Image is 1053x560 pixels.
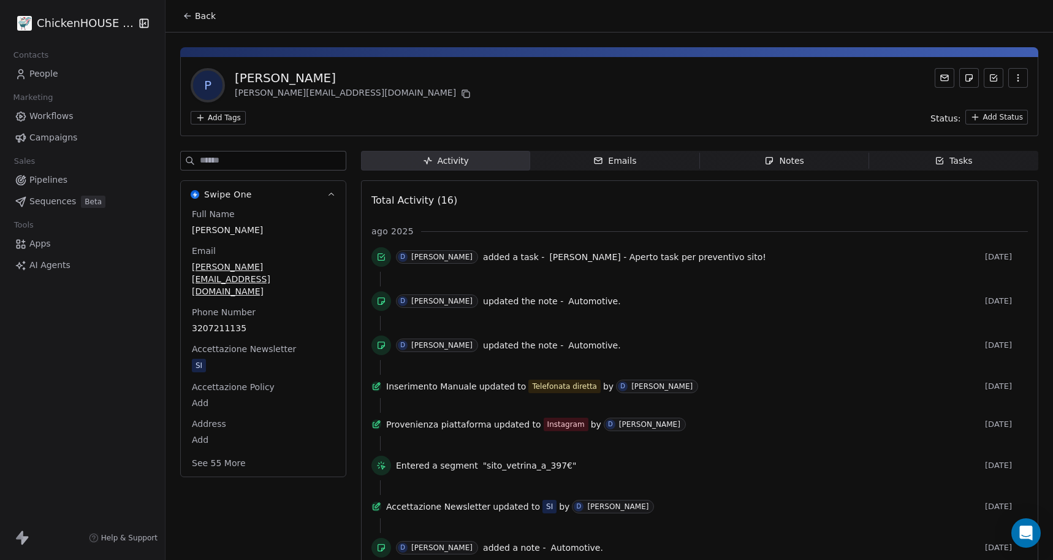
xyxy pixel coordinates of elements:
[29,67,58,80] span: People
[189,343,298,355] span: Accettazione Newsletter
[568,296,620,306] span: Automotive.
[483,459,577,472] span: "sito_vetrina_a_397€"
[494,418,541,431] span: updated to
[985,543,1028,553] span: [DATE]
[532,380,597,393] div: Telefonata diretta
[192,322,335,334] span: 3207211135
[985,502,1028,512] span: [DATE]
[29,110,74,123] span: Workflows
[568,338,620,353] a: Automotive.
[191,190,199,199] img: Swipe One
[34,20,60,29] div: v 4.0.25
[196,359,202,372] div: SI
[386,501,490,513] span: Accettazione Newsletter
[559,501,569,513] span: by
[192,224,335,236] span: [PERSON_NAME]
[10,170,155,190] a: Pipelines
[181,181,346,208] button: Swipe OneSwipe One
[985,252,1028,262] span: [DATE]
[101,533,158,543] span: Help & Support
[193,71,222,100] span: P
[204,188,252,201] span: Swipe One
[764,155,804,167] div: Notes
[985,461,1028,470] span: [DATE]
[608,420,613,429] div: D
[985,296,1028,306] span: [DATE]
[10,234,155,254] a: Apps
[191,111,246,125] button: Add Tags
[546,501,553,513] div: SI
[189,306,258,318] span: Phone Number
[550,540,603,555] a: Automotive.
[192,434,335,446] span: Add
[593,155,636,167] div: Emails
[29,259,70,272] span: AI Agents
[137,72,203,80] div: Keyword (traffico)
[400,340,405,350] div: D
[235,69,473,86] div: [PERSON_NAME]
[603,380,614,393] span: by
[9,152,40,171] span: Sales
[32,32,137,42] div: Dominio: [DOMAIN_NAME]
[965,110,1028,125] button: Add Status
[181,208,346,477] div: Swipe OneSwipe One
[400,296,405,306] div: D
[411,253,473,261] div: [PERSON_NAME]
[985,420,1028,429] span: [DATE]
[620,382,625,391] div: D
[591,418,601,431] span: by
[20,20,29,29] img: logo_orange.svg
[189,381,277,393] span: Accettazione Policy
[8,46,54,64] span: Contacts
[8,88,58,107] span: Marketing
[483,295,563,307] span: updated the note -
[568,294,620,309] a: Automotive.
[10,106,155,126] a: Workflows
[189,245,218,257] span: Email
[29,237,51,250] span: Apps
[1011,518,1041,548] div: Open Intercom Messenger
[483,542,546,554] span: added a note -
[10,64,155,84] a: People
[371,194,457,206] span: Total Activity (16)
[10,128,155,148] a: Campaigns
[631,382,693,391] div: [PERSON_NAME]
[29,131,77,144] span: Campaigns
[935,155,973,167] div: Tasks
[17,16,32,31] img: 4.jpg
[189,208,237,220] span: Full Name
[479,380,526,393] span: updated to
[549,252,766,262] span: [PERSON_NAME] - Aperto task per preventivo sito!
[184,452,253,474] button: See 55 More
[9,216,39,234] span: Tools
[411,341,473,350] div: [PERSON_NAME]
[577,502,582,512] div: D
[189,418,229,430] span: Address
[411,543,473,552] div: [PERSON_NAME]
[175,5,223,27] button: Back
[51,71,61,81] img: tab_domain_overview_orange.svg
[400,252,405,262] div: D
[386,380,477,393] span: Inserimento Manuale
[386,418,492,431] span: Provenienza piattaforma
[37,15,135,31] span: ChickenHOUSE snc
[550,543,603,553] span: Automotive.
[587,502,648,511] div: [PERSON_NAME]
[985,340,1028,350] span: [DATE]
[930,112,960,125] span: Status:
[15,13,131,34] button: ChickenHOUSE snc
[549,250,766,264] a: [PERSON_NAME] - Aperto task per preventivo sito!
[411,297,473,305] div: [PERSON_NAME]
[985,382,1028,391] span: [DATE]
[64,72,94,80] div: Dominio
[10,255,155,275] a: AI Agents
[89,533,158,543] a: Help & Support
[619,420,680,429] div: [PERSON_NAME]
[483,339,563,351] span: updated the note -
[29,174,67,186] span: Pipelines
[493,501,540,513] span: updated to
[483,251,544,263] span: added a task -
[29,195,76,208] span: Sequences
[547,418,585,431] div: Instagram
[192,261,335,297] span: [PERSON_NAME][EMAIL_ADDRESS][DOMAIN_NAME]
